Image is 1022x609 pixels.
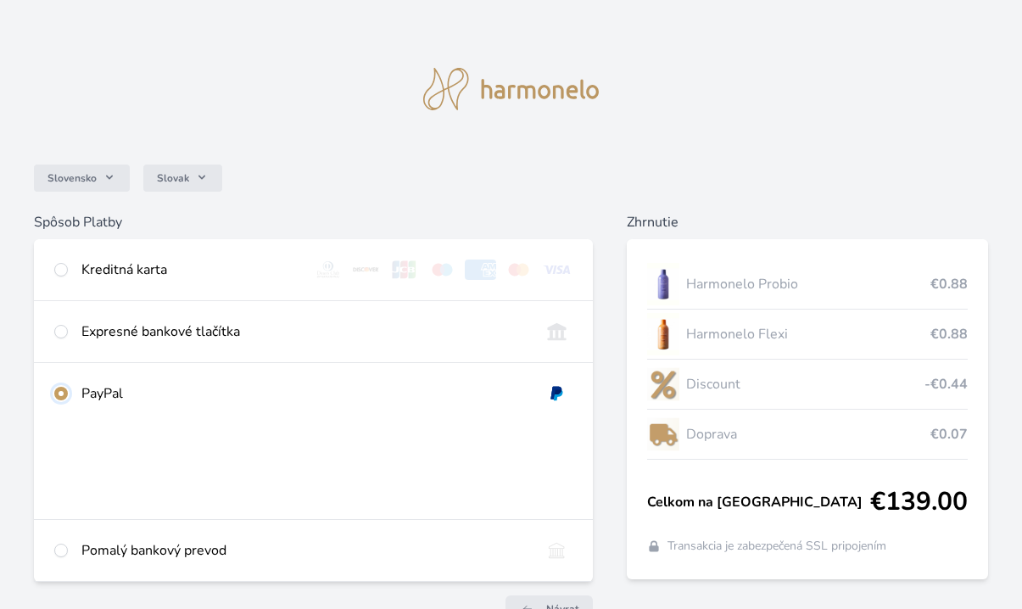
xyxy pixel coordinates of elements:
span: Celkom na [GEOGRAPHIC_DATA] [647,492,870,512]
img: discount-lo.png [647,363,679,405]
img: discover.svg [350,260,382,280]
iframe: PayPal-paypal [54,444,572,485]
h6: Zhrnutie [627,212,988,232]
span: Discount [686,374,924,394]
span: Slovak [157,171,189,185]
span: -€0.44 [924,374,968,394]
div: Kreditná karta [81,260,299,280]
span: Harmonelo Probio [686,274,930,294]
span: €139.00 [870,487,968,517]
div: PayPal [81,383,528,404]
img: CLEAN_FLEXI_se_stinem_x-hi_(1)-lo.jpg [647,313,679,355]
span: Harmonelo Flexi [686,324,930,344]
button: Slovensko [34,165,130,192]
span: Doprava [686,424,930,444]
span: Transakcia je zabezpečená SSL pripojením [667,538,886,555]
span: Slovensko [47,171,97,185]
img: diners.svg [313,260,344,280]
span: €0.88 [930,274,968,294]
button: Slovak [143,165,222,192]
span: €0.88 [930,324,968,344]
img: onlineBanking_SK.svg [541,321,572,342]
img: logo.svg [423,68,600,110]
img: amex.svg [465,260,496,280]
img: bankTransfer_IBAN.svg [541,540,572,561]
img: maestro.svg [427,260,458,280]
img: CLEAN_PROBIO_se_stinem_x-lo.jpg [647,263,679,305]
div: Pomalý bankový prevod [81,540,528,561]
div: Expresné bankové tlačítka [81,321,528,342]
img: visa.svg [541,260,572,280]
span: €0.07 [930,424,968,444]
img: mc.svg [503,260,534,280]
img: jcb.svg [388,260,420,280]
img: delivery-lo.png [647,413,679,455]
h6: Spôsob Platby [34,212,593,232]
img: paypal.svg [541,383,572,404]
